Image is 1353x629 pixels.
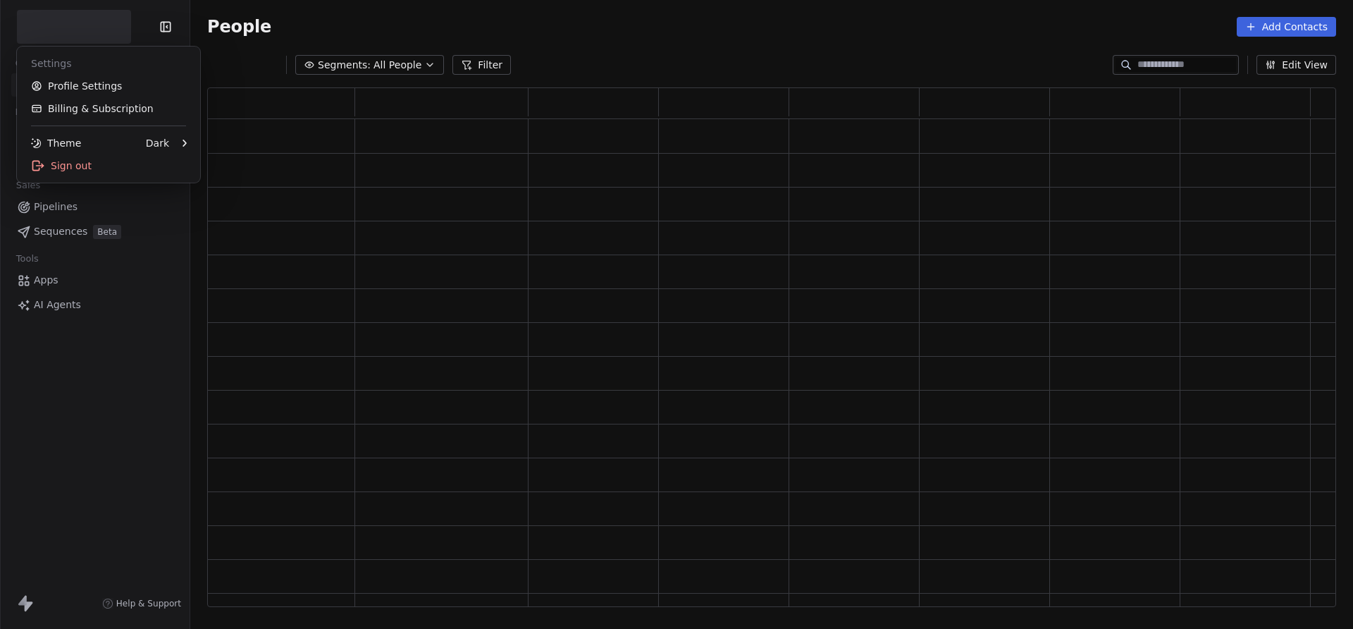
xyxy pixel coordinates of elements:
div: Theme [31,136,81,150]
a: Billing & Subscription [23,97,194,120]
div: Settings [23,52,194,75]
div: Sign out [23,154,194,177]
div: Dark [146,136,169,150]
a: Profile Settings [23,75,194,97]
